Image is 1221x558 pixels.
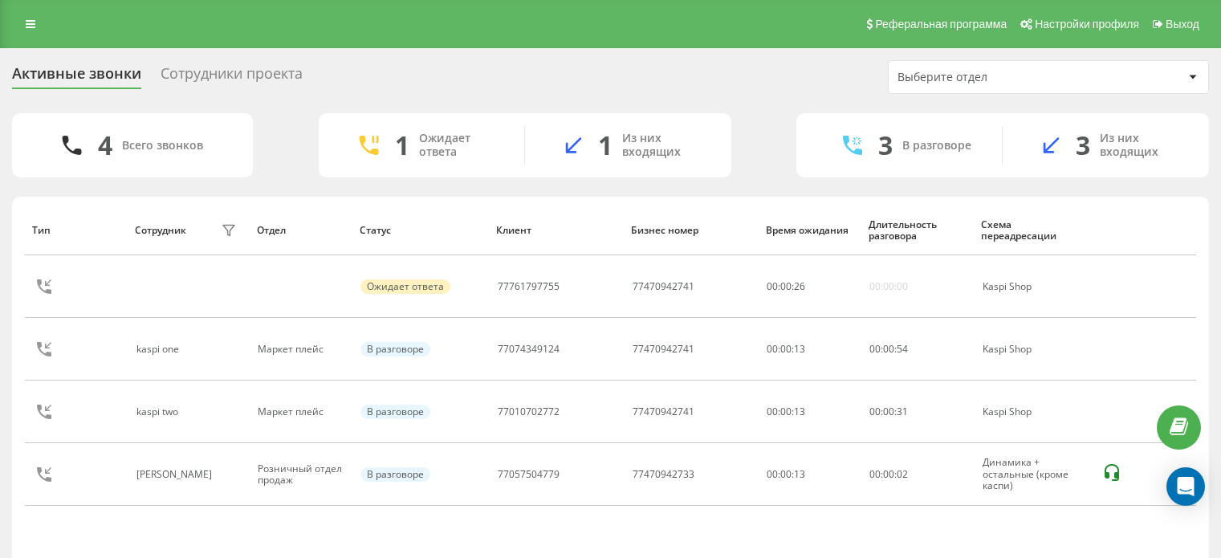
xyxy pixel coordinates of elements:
[136,469,216,480] div: [PERSON_NAME]
[257,225,344,236] div: Отдел
[598,130,613,161] div: 1
[767,279,778,293] span: 00
[883,342,894,356] span: 00
[869,469,908,480] div: : :
[32,225,120,236] div: Тип
[360,279,450,294] div: Ожидает ответа
[897,342,908,356] span: 54
[794,279,805,293] span: 26
[902,139,971,153] div: В разговоре
[869,344,908,355] div: : :
[869,342,881,356] span: 00
[1166,18,1199,31] span: Выход
[869,467,881,481] span: 00
[983,281,1085,292] div: Kaspi Shop
[897,405,908,418] span: 31
[767,469,852,480] div: 00:00:13
[897,71,1089,84] div: Выберите отдел
[258,344,343,355] div: Маркет плейс
[878,130,893,161] div: 3
[780,279,792,293] span: 00
[869,219,967,242] div: Длительность разговора
[136,344,183,355] div: kaspi one
[496,225,616,236] div: Клиент
[869,281,908,292] div: 00:00:00
[12,65,141,90] div: Активные звонки
[767,406,852,417] div: 00:00:13
[869,405,881,418] span: 00
[360,467,430,482] div: В разговоре
[122,139,203,153] div: Всего звонков
[258,463,343,487] div: Розничный отдел продаж
[883,405,894,418] span: 00
[498,469,560,480] div: 77057504779
[161,65,303,90] div: Сотрудники проекта
[360,405,430,419] div: В разговоре
[983,406,1085,417] div: Kaspi Shop
[767,344,852,355] div: 00:00:13
[633,344,694,355] div: 77470942741
[395,130,409,161] div: 1
[897,467,908,481] span: 02
[1100,132,1185,159] div: Из них входящих
[983,457,1085,491] div: Динамика + остальные (кроме каспи)
[633,469,694,480] div: 77470942733
[136,406,182,417] div: kaspi two
[360,342,430,356] div: В разговоре
[498,344,560,355] div: 77074349124
[360,225,482,236] div: Статус
[419,132,500,159] div: Ожидает ответа
[981,219,1086,242] div: Схема переадресации
[883,467,894,481] span: 00
[498,281,560,292] div: 77761797755
[875,18,1007,31] span: Реферальная программа
[622,132,707,159] div: Из них входящих
[869,406,908,417] div: : :
[767,281,805,292] div: : :
[633,281,694,292] div: 77470942741
[983,344,1085,355] div: Kaspi Shop
[498,406,560,417] div: 77010702772
[258,406,343,417] div: Маркет плейс
[633,406,694,417] div: 77470942741
[631,225,751,236] div: Бизнес номер
[1166,467,1205,506] div: Open Intercom Messenger
[1076,130,1090,161] div: 3
[1035,18,1139,31] span: Настройки профиля
[766,225,853,236] div: Время ожидания
[135,225,186,236] div: Сотрудник
[98,130,112,161] div: 4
